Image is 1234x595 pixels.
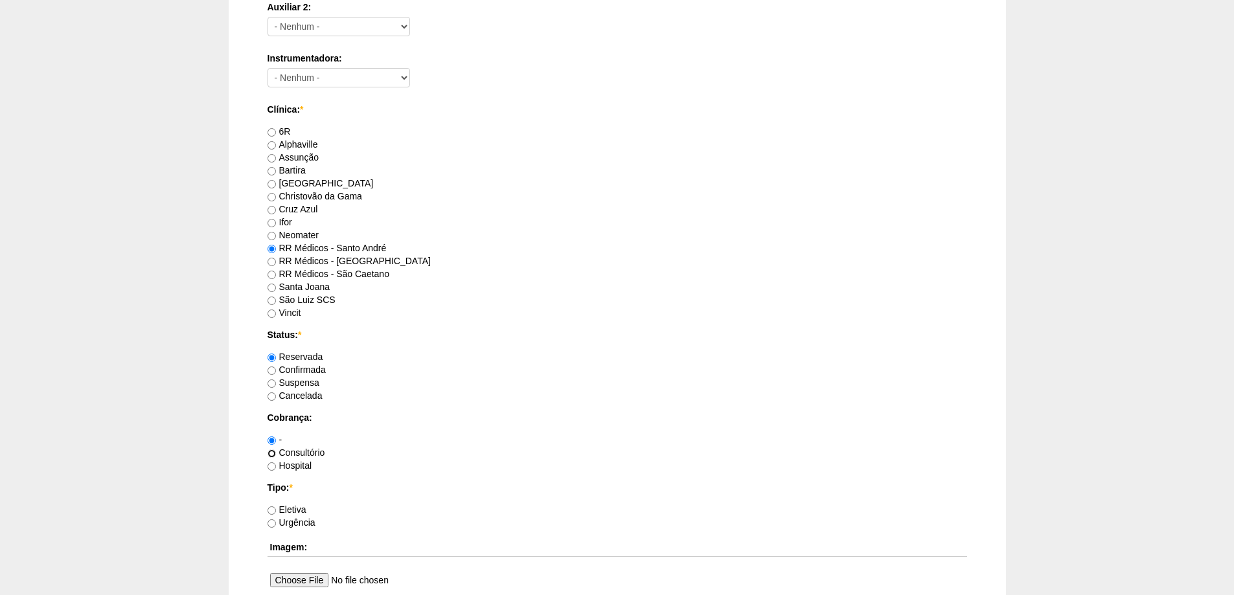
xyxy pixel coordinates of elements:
label: RR Médicos - São Caetano [268,269,389,279]
input: RR Médicos - São Caetano [268,271,276,279]
input: Ifor [268,219,276,227]
label: [GEOGRAPHIC_DATA] [268,178,374,188]
input: - [268,436,276,445]
label: Christovão da Gama [268,191,362,201]
label: Cobrança: [268,411,967,424]
span: Este campo é obrigatório. [289,482,292,493]
label: 6R [268,126,291,137]
label: Cruz Azul [268,204,318,214]
input: Christovão da Gama [268,193,276,201]
input: Eletiva [268,506,276,515]
label: Suspensa [268,377,319,388]
label: Tipo: [268,481,967,494]
label: Reservada [268,352,323,362]
label: Instrumentadora: [268,52,967,65]
input: Cancelada [268,392,276,401]
label: Eletiva [268,504,306,515]
input: Suspensa [268,379,276,388]
input: Consultório [268,449,276,458]
input: 6R [268,128,276,137]
label: Vincit [268,308,301,318]
span: Este campo é obrigatório. [300,104,303,115]
label: RR Médicos - Santo André [268,243,387,253]
input: Hospital [268,462,276,471]
input: Santa Joana [268,284,276,292]
label: Clínica: [268,103,967,116]
label: Bartira [268,165,306,175]
input: Vincit [268,309,276,318]
label: Alphaville [268,139,318,150]
input: Confirmada [268,366,276,375]
label: Cancelada [268,390,323,401]
label: Consultório [268,447,325,458]
input: Cruz Azul [268,206,276,214]
input: São Luiz SCS [268,297,276,305]
label: Neomater [268,230,319,240]
input: Alphaville [268,141,276,150]
label: Assunção [268,152,319,163]
input: Neomater [268,232,276,240]
label: São Luiz SCS [268,295,336,305]
th: Imagem: [268,538,967,557]
label: Hospital [268,460,312,471]
span: Este campo é obrigatório. [298,330,301,340]
label: Urgência [268,517,315,528]
input: RR Médicos - [GEOGRAPHIC_DATA] [268,258,276,266]
input: [GEOGRAPHIC_DATA] [268,180,276,188]
input: Bartira [268,167,276,175]
label: Ifor [268,217,292,227]
label: Auxiliar 2: [268,1,967,14]
label: Status: [268,328,967,341]
input: Reservada [268,354,276,362]
label: Santa Joana [268,282,330,292]
input: Urgência [268,519,276,528]
label: RR Médicos - [GEOGRAPHIC_DATA] [268,256,431,266]
label: Confirmada [268,365,326,375]
input: Assunção [268,154,276,163]
input: RR Médicos - Santo André [268,245,276,253]
label: - [268,434,282,445]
